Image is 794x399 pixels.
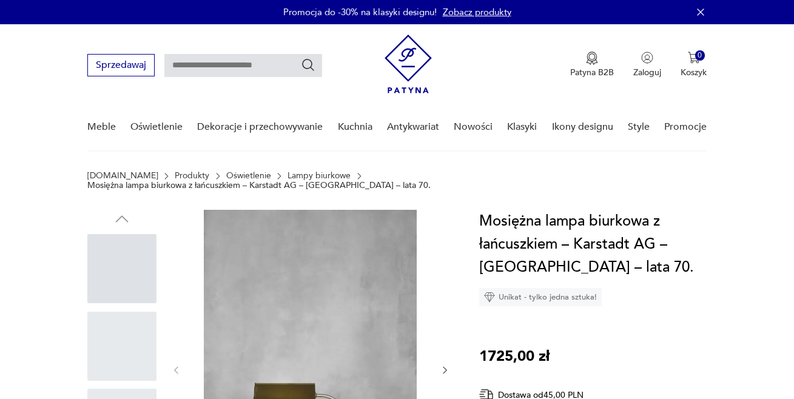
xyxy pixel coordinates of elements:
[175,171,209,181] a: Produkty
[681,67,707,78] p: Koszyk
[288,171,351,181] a: Lampy biurkowe
[387,104,439,150] a: Antykwariat
[130,104,183,150] a: Oświetlenie
[338,104,372,150] a: Kuchnia
[87,104,116,150] a: Meble
[507,104,537,150] a: Klasyki
[570,67,614,78] p: Patyna B2B
[484,292,495,303] img: Ikona diamentu
[87,181,431,190] p: Mosiężna lampa biurkowa z łańcuszkiem – Karstadt AG – [GEOGRAPHIC_DATA] – lata 70.
[479,210,727,279] h1: Mosiężna lampa biurkowa z łańcuszkiem – Karstadt AG – [GEOGRAPHIC_DATA] – lata 70.
[479,345,550,368] p: 1725,00 zł
[586,52,598,65] img: Ikona medalu
[197,104,323,150] a: Dekoracje i przechowywanie
[552,104,613,150] a: Ikony designu
[87,62,155,70] a: Sprzedawaj
[681,52,707,78] button: 0Koszyk
[454,104,493,150] a: Nowości
[633,67,661,78] p: Zaloguj
[385,35,432,93] img: Patyna - sklep z meblami i dekoracjami vintage
[479,288,602,306] div: Unikat - tylko jedna sztuka!
[226,171,271,181] a: Oświetlenie
[570,52,614,78] a: Ikona medaluPatyna B2B
[283,6,437,18] p: Promocja do -30% na klasyki designu!
[695,50,705,61] div: 0
[443,6,511,18] a: Zobacz produkty
[641,52,653,64] img: Ikonka użytkownika
[570,52,614,78] button: Patyna B2B
[664,104,707,150] a: Promocje
[301,58,315,72] button: Szukaj
[87,171,158,181] a: [DOMAIN_NAME]
[87,54,155,76] button: Sprzedawaj
[633,52,661,78] button: Zaloguj
[628,104,650,150] a: Style
[688,52,700,64] img: Ikona koszyka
